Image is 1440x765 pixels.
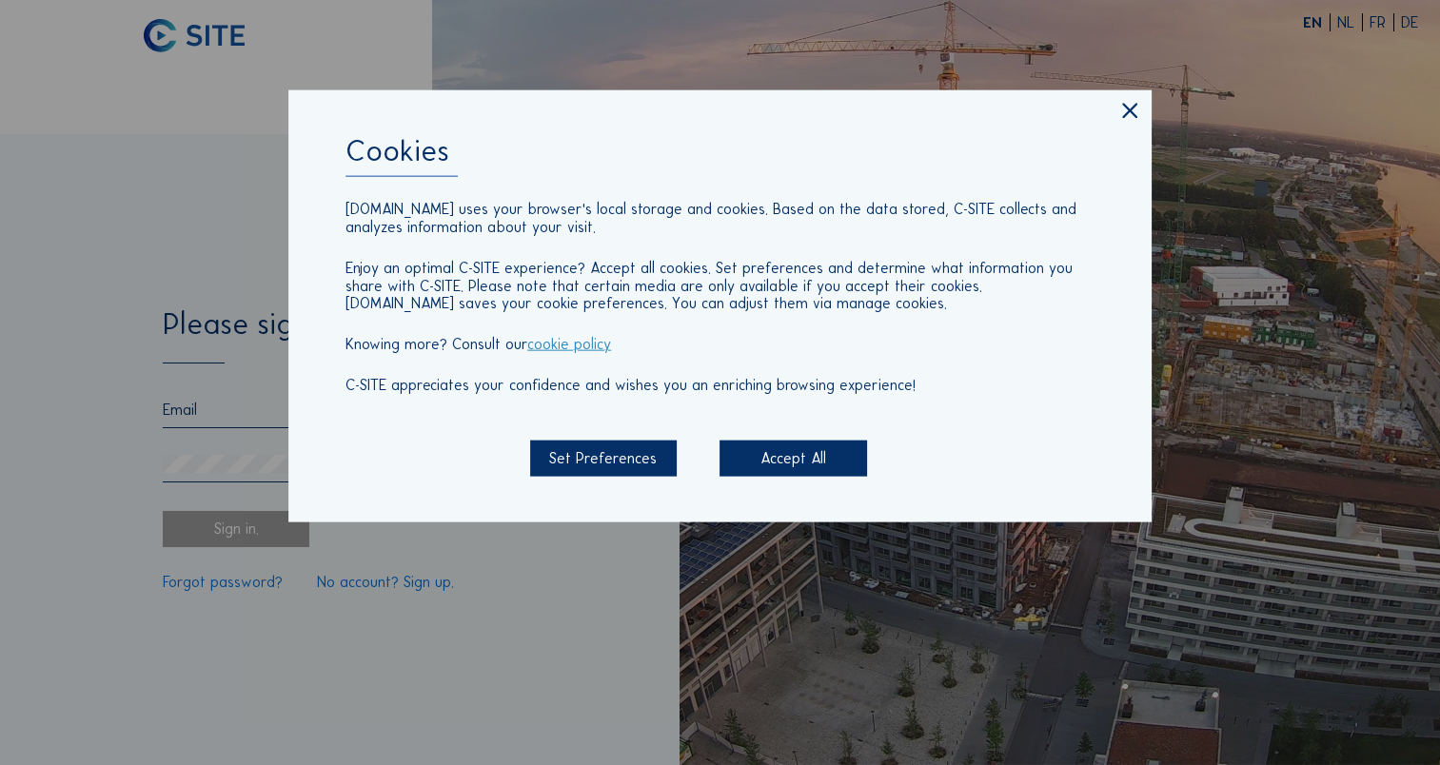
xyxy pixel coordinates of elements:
p: C-SITE appreciates your confidence and wishes you an enriching browsing experience! [345,377,1095,395]
div: Cookies [345,135,1095,176]
p: Knowing more? Consult our [345,336,1095,354]
p: Enjoy an optimal C-SITE experience? Accept all cookies. Set preferences and determine what inform... [345,260,1095,313]
div: Accept All [720,441,866,477]
p: [DOMAIN_NAME] uses your browser's local storage and cookies. Based on the data stored, C-SITE col... [345,201,1095,237]
a: cookie policy [527,335,611,353]
div: Set Preferences [530,441,677,477]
